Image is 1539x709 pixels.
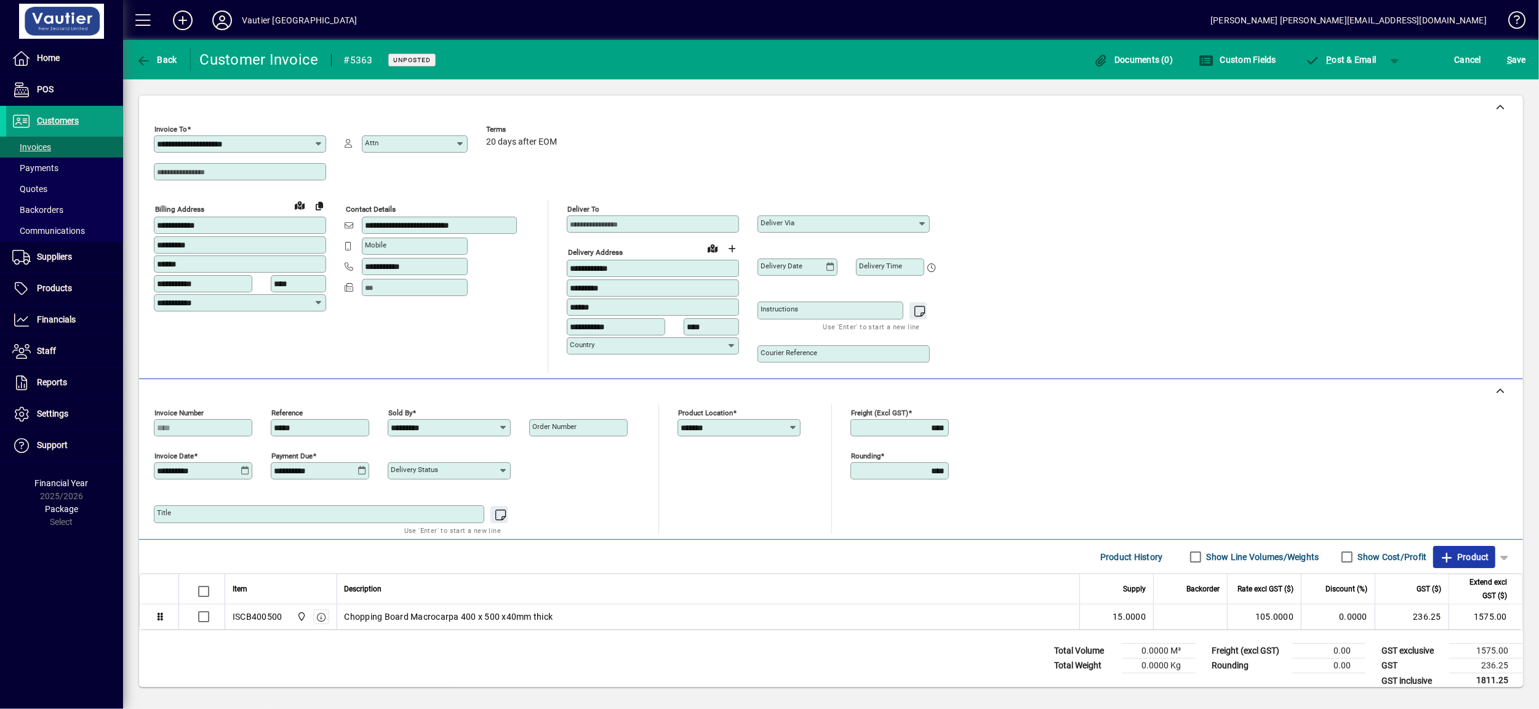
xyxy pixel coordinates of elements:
span: Central [294,610,308,623]
mat-label: Sold by [388,409,412,417]
span: Home [37,53,60,63]
span: Package [45,504,78,514]
div: #5363 [344,50,373,70]
span: P [1327,55,1332,65]
td: 0.00 [1292,644,1365,659]
td: 1575.00 [1449,644,1523,659]
span: POS [37,84,54,94]
span: Invoices [12,142,51,152]
td: Rounding [1205,659,1292,673]
app-page-header-button: Back [123,49,191,71]
span: Custom Fields [1199,55,1276,65]
a: Staff [6,336,123,367]
a: View on map [290,195,310,215]
button: Cancel [1452,49,1485,71]
mat-label: Deliver via [761,218,794,227]
button: Product [1433,546,1495,568]
span: Quotes [12,184,47,194]
span: Product [1439,547,1489,567]
span: ave [1507,50,1526,70]
span: Financials [37,314,76,324]
span: 15.0000 [1113,611,1146,623]
span: Products [37,283,72,293]
span: Staff [37,346,56,356]
mat-label: Country [570,340,594,349]
label: Show Line Volumes/Weights [1204,551,1319,563]
span: GST ($) [1417,582,1441,596]
mat-label: Delivery status [391,465,438,474]
span: Extend excl GST ($) [1457,575,1507,603]
mat-label: Mobile [365,241,386,249]
span: Backorder [1186,582,1220,596]
div: 105.0000 [1235,611,1293,623]
span: Unposted [393,56,431,64]
a: Quotes [6,178,123,199]
a: POS [6,74,123,105]
a: Suppliers [6,242,123,273]
a: View on map [703,238,722,258]
mat-label: Title [157,508,171,517]
label: Show Cost/Profit [1356,551,1427,563]
mat-label: Attn [365,138,378,147]
button: Documents (0) [1090,49,1177,71]
a: Financials [6,305,123,335]
button: Choose address [722,239,742,258]
span: Back [136,55,177,65]
td: 1811.25 [1449,673,1523,689]
mat-hint: Use 'Enter' to start a new line [404,523,501,537]
span: Chopping Board Macrocarpa 400 x 500 x40mm thick [345,611,553,623]
button: Profile [202,9,242,31]
button: Product History [1095,546,1168,568]
td: 0.0000 M³ [1122,644,1196,659]
span: Suppliers [37,252,72,262]
mat-label: Payment due [271,452,313,460]
span: Support [37,440,68,450]
mat-hint: Use 'Enter' to start a new line [823,319,920,334]
mat-label: Product location [678,409,733,417]
mat-label: Rounding [851,452,881,460]
span: 20 days after EOM [486,137,557,147]
a: Knowledge Base [1499,2,1524,42]
mat-label: Reference [271,409,303,417]
button: Copy to Delivery address [310,196,329,215]
mat-label: Deliver To [567,205,599,214]
button: Add [163,9,202,31]
a: Settings [6,399,123,430]
span: Backorders [12,205,63,215]
div: Customer Invoice [200,50,319,70]
span: Rate excl GST ($) [1237,582,1293,596]
div: Vautier [GEOGRAPHIC_DATA] [242,10,357,30]
mat-label: Invoice To [154,125,187,134]
a: Support [6,430,123,461]
mat-label: Freight (excl GST) [851,409,908,417]
a: Invoices [6,137,123,158]
span: Discount (%) [1325,582,1367,596]
a: Communications [6,220,123,241]
td: GST inclusive [1375,673,1449,689]
td: Freight (excl GST) [1205,644,1292,659]
td: Total Weight [1048,659,1122,673]
button: Back [133,49,180,71]
span: Cancel [1455,50,1482,70]
span: Product History [1100,547,1163,567]
span: Settings [37,409,68,419]
mat-label: Delivery date [761,262,802,270]
td: GST exclusive [1375,644,1449,659]
div: [PERSON_NAME] [PERSON_NAME][EMAIL_ADDRESS][DOMAIN_NAME] [1210,10,1487,30]
mat-label: Courier Reference [761,348,817,357]
mat-label: Instructions [761,305,798,313]
span: Communications [12,226,85,236]
mat-label: Invoice date [154,452,194,460]
mat-label: Delivery time [859,262,902,270]
a: Products [6,273,123,304]
span: Terms [486,126,560,134]
td: GST [1375,659,1449,673]
span: S [1507,55,1512,65]
span: ost & Email [1305,55,1377,65]
td: 236.25 [1375,604,1449,629]
span: Description [345,582,382,596]
span: Documents (0) [1093,55,1173,65]
td: Total Volume [1048,644,1122,659]
mat-label: Invoice number [154,409,204,417]
a: Backorders [6,199,123,220]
